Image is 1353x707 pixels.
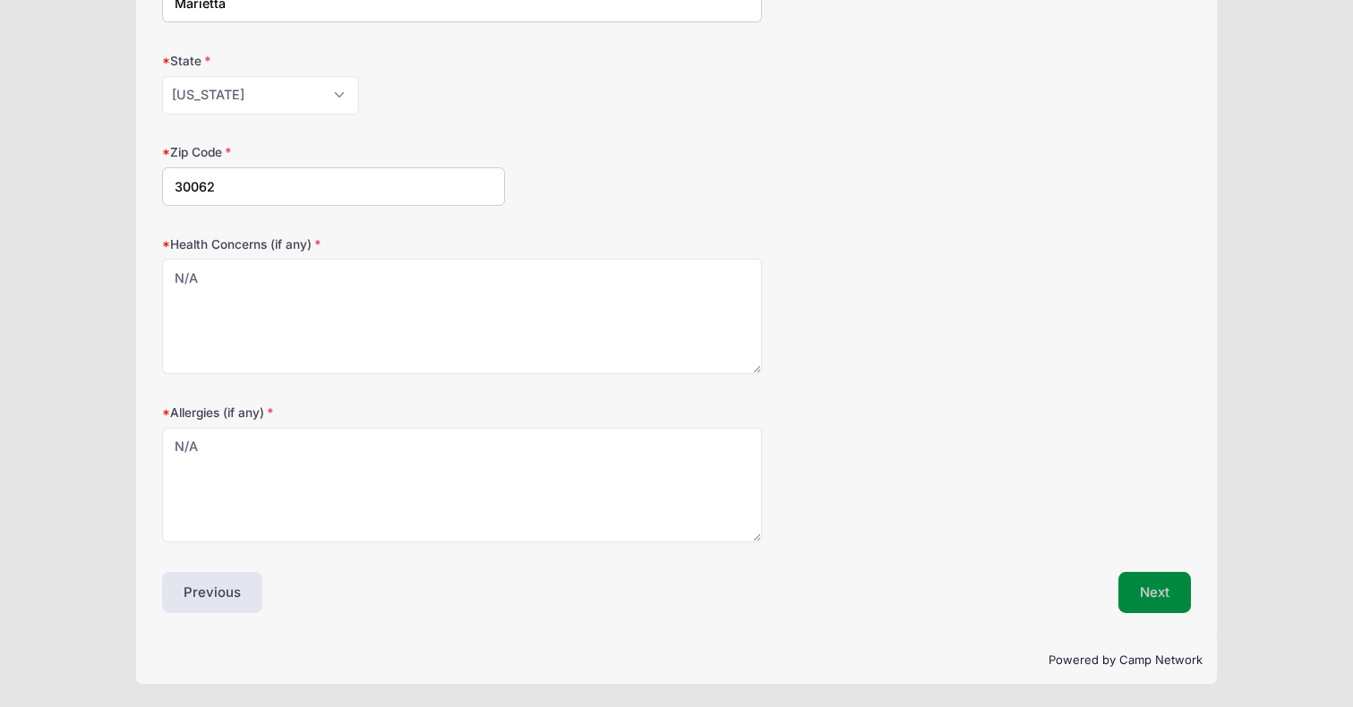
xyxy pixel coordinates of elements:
[162,235,505,253] label: Health Concerns (if any)
[162,572,262,613] button: Previous
[162,167,505,206] input: xxxxx
[150,652,1203,669] p: Powered by Camp Network
[1118,572,1191,613] button: Next
[162,259,762,374] textarea: N/A
[162,143,505,161] label: Zip Code
[162,52,505,70] label: State
[162,428,762,543] textarea: N/A
[162,404,505,422] label: Allergies (if any)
